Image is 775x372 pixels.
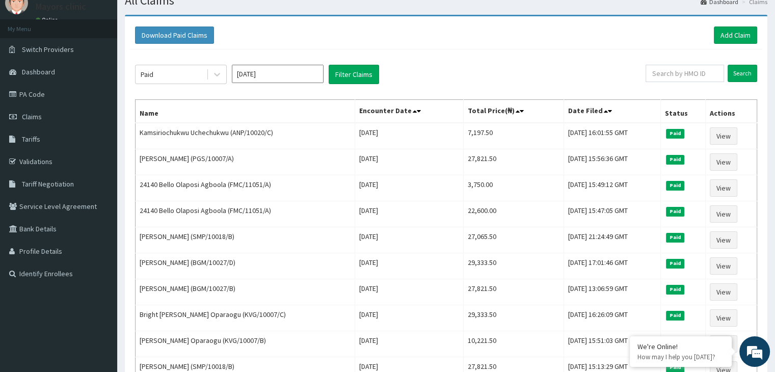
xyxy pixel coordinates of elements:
div: Chat with us now [53,57,171,70]
a: View [710,179,737,197]
th: Encounter Date [355,100,464,123]
p: Mayors clinic [36,2,86,11]
td: [DATE] 15:56:36 GMT [564,149,661,175]
a: View [710,231,737,249]
td: [DATE] [355,175,464,201]
span: Paid [666,129,684,138]
td: [DATE] [355,331,464,357]
td: [DATE] [355,279,464,305]
td: [PERSON_NAME] Oparaogu (KVG/10007/B) [136,331,355,357]
td: 27,821.50 [464,149,564,175]
button: Download Paid Claims [135,26,214,44]
td: [DATE] 17:01:46 GMT [564,253,661,279]
td: [DATE] 21:24:49 GMT [564,227,661,253]
span: Dashboard [22,67,55,76]
a: View [710,257,737,275]
span: Paid [666,233,684,242]
td: 10,221.50 [464,331,564,357]
a: View [710,205,737,223]
span: Paid [666,311,684,320]
input: Search by HMO ID [646,65,724,82]
a: Add Claim [714,26,757,44]
a: View [710,335,737,353]
input: Select Month and Year [232,65,324,83]
a: View [710,309,737,327]
td: 7,197.50 [464,123,564,149]
a: View [710,153,737,171]
th: Date Filed [564,100,661,123]
td: 3,750.00 [464,175,564,201]
a: View [710,283,737,301]
td: [DATE] 15:47:05 GMT [564,201,661,227]
td: [DATE] 13:06:59 GMT [564,279,661,305]
span: We're online! [59,118,141,221]
td: Kamsiriochukwu Uchechukwu (ANP/10020/C) [136,123,355,149]
span: Paid [666,155,684,164]
th: Total Price(₦) [464,100,564,123]
td: 24140 Bello Olaposi Agboola (FMC/11051/A) [136,175,355,201]
div: Minimize live chat window [167,5,192,30]
td: [DATE] 15:51:03 GMT [564,331,661,357]
div: Paid [141,69,153,79]
input: Search [728,65,757,82]
td: 29,333.50 [464,305,564,331]
textarea: Type your message and hit 'Enter' [5,257,194,293]
td: Bright [PERSON_NAME] Oparaogu (KVG/10007/C) [136,305,355,331]
th: Actions [706,100,757,123]
td: 24140 Bello Olaposi Agboola (FMC/11051/A) [136,201,355,227]
span: Paid [666,285,684,294]
td: [PERSON_NAME] (BGM/10027/D) [136,253,355,279]
td: 29,333.50 [464,253,564,279]
td: [PERSON_NAME] (BGM/10027/B) [136,279,355,305]
span: Paid [666,181,684,190]
span: Switch Providers [22,45,74,54]
img: d_794563401_company_1708531726252_794563401 [19,51,41,76]
td: [DATE] [355,201,464,227]
p: How may I help you today? [637,353,724,361]
td: [DATE] [355,305,464,331]
td: [DATE] [355,123,464,149]
td: [DATE] [355,227,464,253]
button: Filter Claims [329,65,379,84]
td: [DATE] [355,149,464,175]
span: Claims [22,112,42,121]
span: Tariffs [22,135,40,144]
td: [DATE] 15:49:12 GMT [564,175,661,201]
td: [DATE] 16:26:09 GMT [564,305,661,331]
a: Online [36,16,60,23]
th: Name [136,100,355,123]
td: 22,600.00 [464,201,564,227]
span: Tariff Negotiation [22,179,74,189]
td: [DATE] 16:01:55 GMT [564,123,661,149]
td: 27,065.50 [464,227,564,253]
td: [PERSON_NAME] (SMP/10018/B) [136,227,355,253]
div: We're Online! [637,342,724,351]
span: Paid [666,207,684,216]
td: [DATE] [355,253,464,279]
th: Status [661,100,706,123]
td: [PERSON_NAME] (PGS/10007/A) [136,149,355,175]
a: View [710,127,737,145]
span: Paid [666,363,684,372]
span: Paid [666,259,684,268]
td: 27,821.50 [464,279,564,305]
